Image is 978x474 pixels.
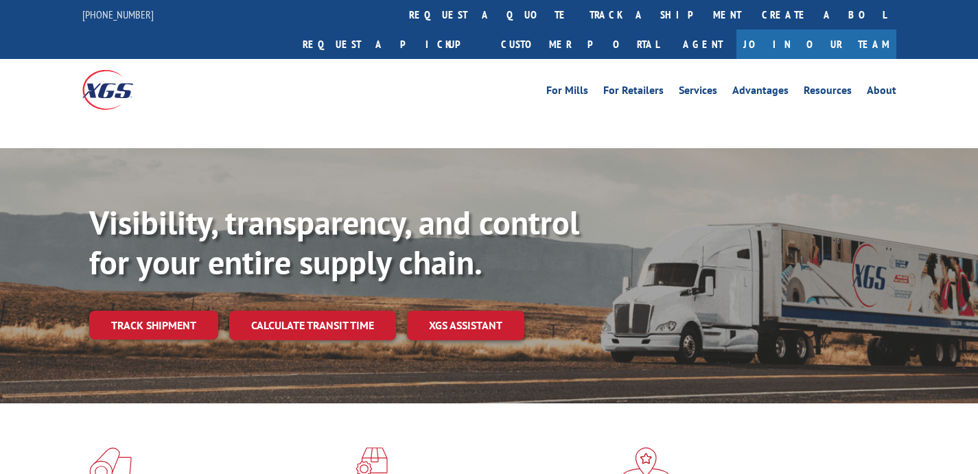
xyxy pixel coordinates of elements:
[669,29,736,59] a: Agent
[89,201,579,283] b: Visibility, transparency, and control for your entire supply chain.
[603,85,664,100] a: For Retailers
[546,85,588,100] a: For Mills
[89,311,218,340] a: Track shipment
[732,85,789,100] a: Advantages
[491,29,669,59] a: Customer Portal
[229,311,396,340] a: Calculate transit time
[292,29,491,59] a: Request a pickup
[736,29,896,59] a: Join Our Team
[82,8,154,21] a: [PHONE_NUMBER]
[867,85,896,100] a: About
[804,85,852,100] a: Resources
[407,311,524,340] a: XGS ASSISTANT
[679,85,717,100] a: Services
